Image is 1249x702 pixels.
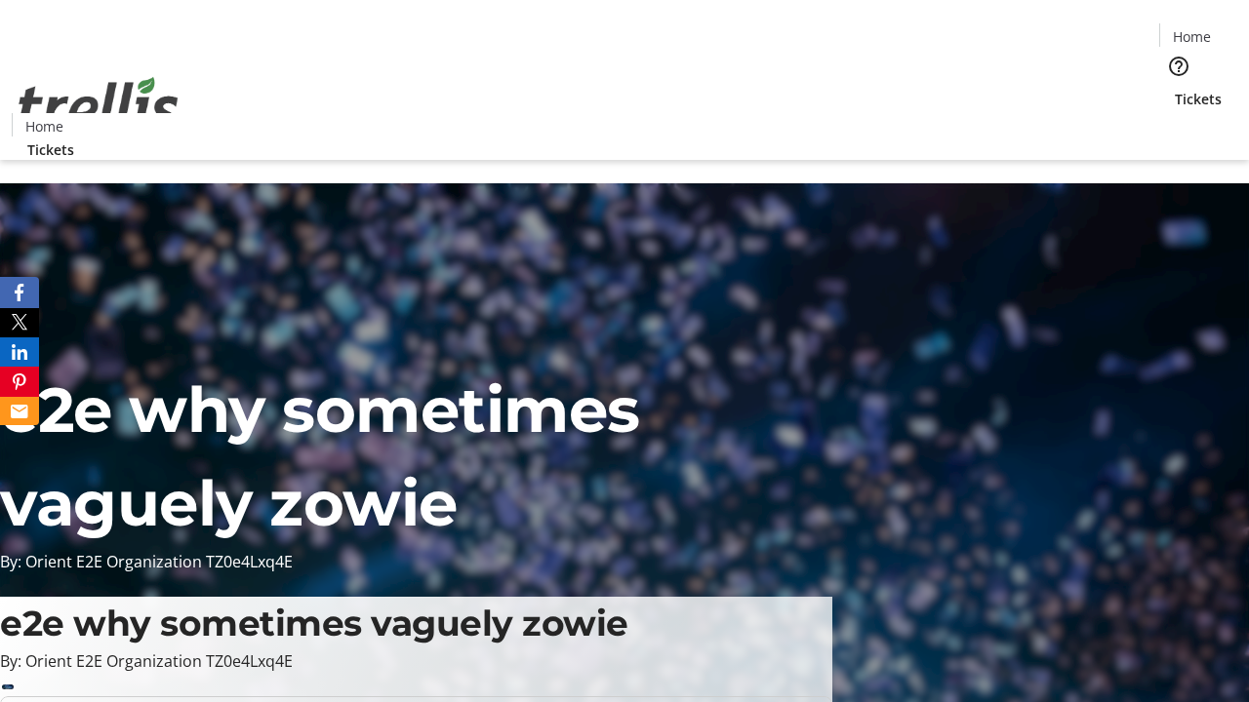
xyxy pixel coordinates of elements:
a: Tickets [12,139,90,160]
button: Cart [1159,109,1198,148]
a: Home [13,116,75,136]
a: Home [1160,26,1223,47]
a: Tickets [1159,89,1237,109]
span: Home [25,116,63,136]
span: Home [1173,26,1211,47]
span: Tickets [1175,89,1222,109]
span: Tickets [27,139,74,160]
img: Orient E2E Organization TZ0e4Lxq4E's Logo [12,56,185,153]
button: Help [1159,47,1198,86]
